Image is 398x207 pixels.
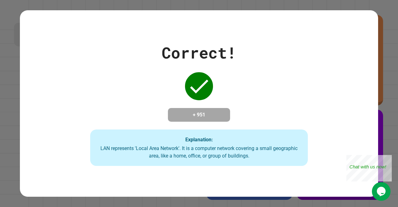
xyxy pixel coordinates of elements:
[162,41,236,64] div: Correct!
[346,155,392,181] iframe: chat widget
[185,136,213,142] strong: Explanation:
[372,182,392,201] iframe: chat widget
[96,145,302,160] div: LAN represents 'Local Area Network'. It is a computer network covering a small geographic area, l...
[174,111,224,119] h4: + 951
